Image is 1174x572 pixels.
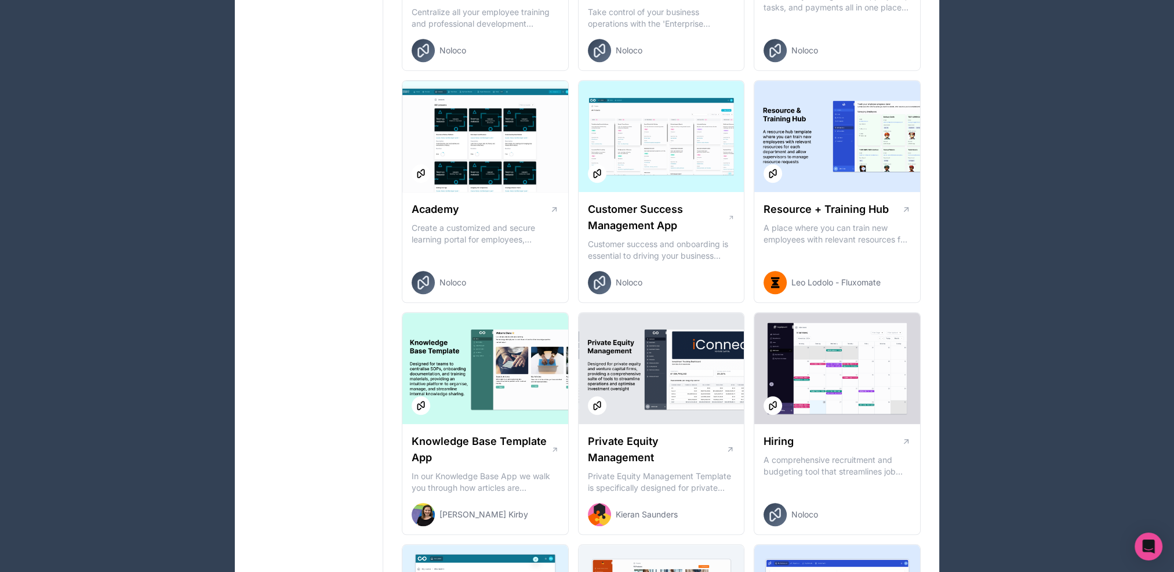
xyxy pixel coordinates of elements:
[588,6,735,30] p: Take control of your business operations with the 'Enterprise Resource Planning' template. This c...
[412,433,551,466] h1: Knowledge Base Template App
[588,238,735,262] p: Customer success and onboarding is essential to driving your business forward and ensuring retent...
[791,509,818,520] span: Noloco
[764,222,911,245] p: A place where you can train new employees with relevant resources for each department and allow s...
[439,509,528,520] span: [PERSON_NAME] Kirby
[764,201,889,218] h1: Resource + Training Hub
[412,201,459,218] h1: Academy
[764,433,794,450] h1: Hiring
[616,45,642,56] span: Noloco
[412,222,559,245] p: Create a customized and secure learning portal for employees, customers or partners. Organize les...
[412,6,559,30] p: Centralize all your employee training and professional development resources in one place. Whethe...
[439,45,466,56] span: Noloco
[1135,533,1162,560] div: Open Intercom Messenger
[588,433,726,466] h1: Private Equity Management
[764,454,911,477] p: A comprehensive recruitment and budgeting tool that streamlines job creation, applicant tracking,...
[791,277,881,288] span: Leo Lodolo - Fluxomate
[588,470,735,494] p: Private Equity Management Template is specifically designed for private equity and venture capita...
[439,277,466,288] span: Noloco
[616,509,678,520] span: Kieran Saunders
[616,277,642,288] span: Noloco
[588,201,728,234] h1: Customer Success Management App
[791,45,818,56] span: Noloco
[412,470,559,494] p: In our Knowledge Base App we walk you through how articles are submitted, approved, and managed, ...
